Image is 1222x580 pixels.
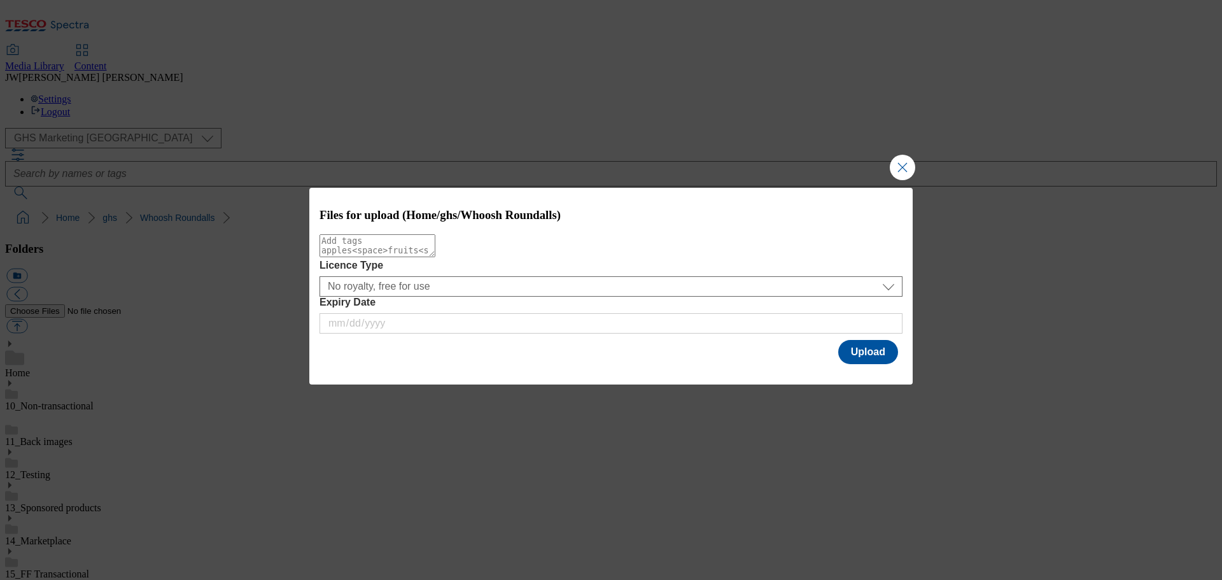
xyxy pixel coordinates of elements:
[890,155,915,180] button: Close Modal
[309,188,913,385] div: Modal
[320,208,902,222] h3: Files for upload (Home/ghs/Whoosh Roundalls)
[320,297,902,308] label: Expiry Date
[320,260,902,271] label: Licence Type
[838,340,898,364] button: Upload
